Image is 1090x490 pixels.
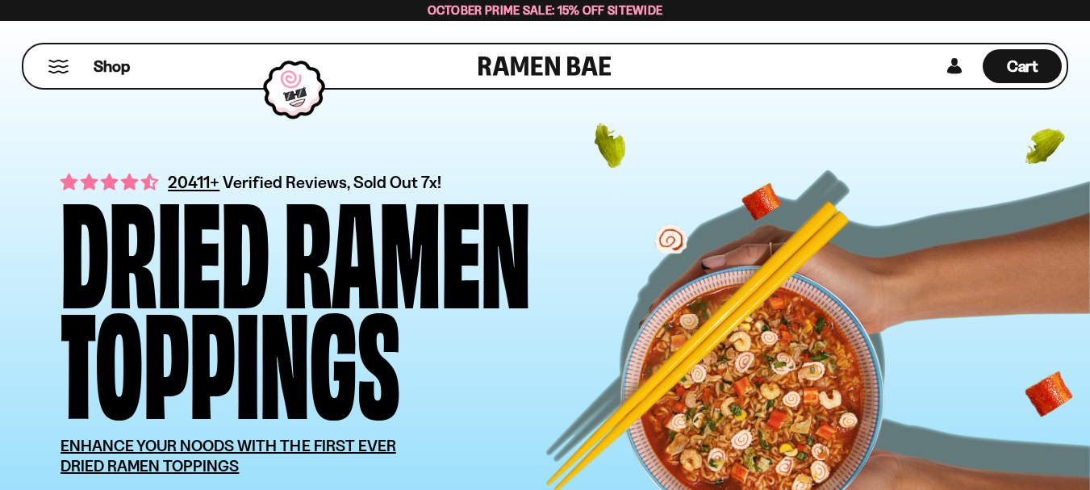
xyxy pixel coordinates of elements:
[61,191,269,301] div: Dried
[61,301,400,412] div: Toppings
[94,49,130,83] a: Shop
[428,2,663,18] span: October Prime Sale: 15% off Sitewide
[1007,57,1038,76] span: Cart
[94,56,130,77] span: Shop
[284,191,531,301] div: Ramen
[48,60,69,73] button: Mobile Menu Trigger
[61,436,396,475] u: ENHANCE YOUR NOODS WITH THE FIRST EVER DRIED RAMEN TOPPINGS
[983,44,1062,88] div: Cart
